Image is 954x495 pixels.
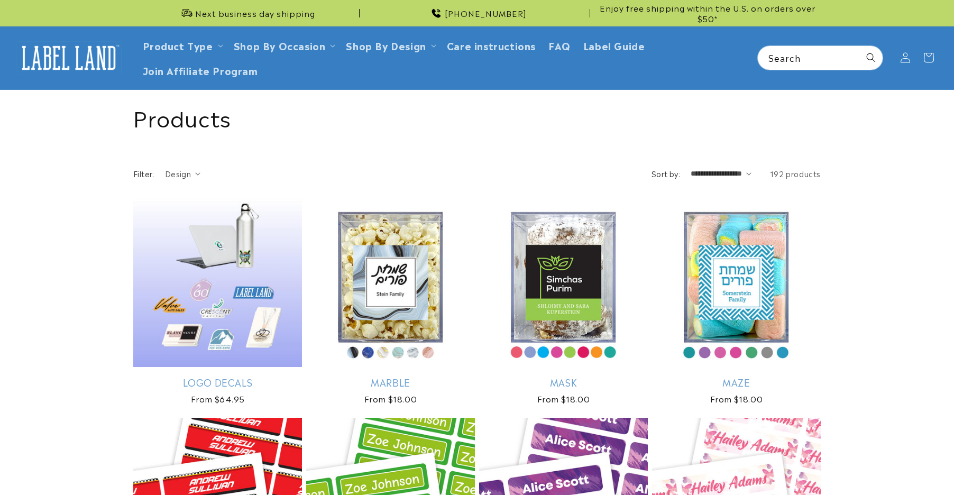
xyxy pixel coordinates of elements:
[133,168,154,179] h2: Filter:
[165,168,191,179] span: Design
[577,33,652,58] a: Label Guide
[16,41,122,74] img: Label Land
[594,3,821,23] span: Enjoy free shipping within the U.S. on orders over $50*
[133,103,821,131] h1: Products
[770,168,821,179] span: 192 products
[143,64,258,76] span: Join Affiliate Program
[234,39,326,51] span: Shop By Occasion
[346,38,426,52] a: Shop By Design
[542,33,577,58] a: FAQ
[227,33,340,58] summary: Shop By Occasion
[548,39,571,51] span: FAQ
[340,33,440,58] summary: Shop By Design
[136,58,264,82] a: Join Affiliate Program
[12,38,126,78] a: Label Land
[583,39,645,51] span: Label Guide
[165,168,200,179] summary: Design (0 selected)
[195,8,315,19] span: Next business day shipping
[859,46,883,69] button: Search
[306,376,475,388] a: Marble
[447,39,536,51] span: Care instructions
[136,33,227,58] summary: Product Type
[652,168,680,179] label: Sort by:
[445,8,527,19] span: [PHONE_NUMBER]
[441,33,542,58] a: Care instructions
[143,38,213,52] a: Product Type
[479,376,648,388] a: Mask
[133,376,302,388] a: Logo Decals
[652,376,821,388] a: Maze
